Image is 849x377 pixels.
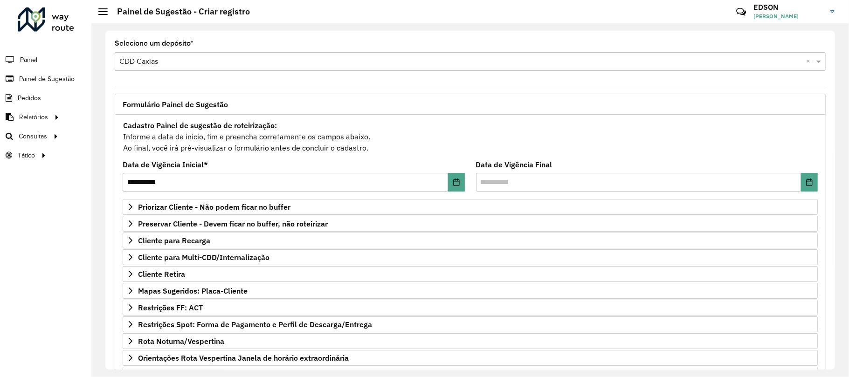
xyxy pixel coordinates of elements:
[138,304,203,311] span: Restrições FF: ACT
[123,266,818,282] a: Cliente Retira
[138,337,224,345] span: Rota Noturna/Vespertina
[138,270,185,278] span: Cliente Retira
[476,159,552,170] label: Data de Vigência Final
[123,119,818,154] div: Informe a data de inicio, fim e preencha corretamente os campos abaixo. Ao final, você irá pré-vi...
[731,2,751,22] a: Contato Rápido
[123,199,818,215] a: Priorizar Cliente - Não podem ficar no buffer
[123,350,818,366] a: Orientações Rota Vespertina Janela de horário extraordinária
[123,159,208,170] label: Data de Vigência Inicial
[138,287,248,295] span: Mapas Sugeridos: Placa-Cliente
[138,220,328,227] span: Preservar Cliente - Devem ficar no buffer, não roteirizar
[753,12,823,21] span: [PERSON_NAME]
[123,249,818,265] a: Cliente para Multi-CDD/Internalização
[138,321,372,328] span: Restrições Spot: Forma de Pagamento e Perfil de Descarga/Entrega
[19,131,47,141] span: Consultas
[123,333,818,349] a: Rota Noturna/Vespertina
[138,203,290,211] span: Priorizar Cliente - Não podem ficar no buffer
[123,101,228,108] span: Formulário Painel de Sugestão
[115,38,193,49] label: Selecione um depósito
[138,254,269,261] span: Cliente para Multi-CDD/Internalização
[753,3,823,12] h3: EDSON
[138,354,349,362] span: Orientações Rota Vespertina Janela de horário extraordinária
[123,121,277,130] strong: Cadastro Painel de sugestão de roteirização:
[20,55,37,65] span: Painel
[123,300,818,315] a: Restrições FF: ACT
[801,173,818,192] button: Choose Date
[123,233,818,248] a: Cliente para Recarga
[18,93,41,103] span: Pedidos
[123,216,818,232] a: Preservar Cliente - Devem ficar no buffer, não roteirizar
[19,74,75,84] span: Painel de Sugestão
[108,7,250,17] h2: Painel de Sugestão - Criar registro
[123,283,818,299] a: Mapas Sugeridos: Placa-Cliente
[18,151,35,160] span: Tático
[123,316,818,332] a: Restrições Spot: Forma de Pagamento e Perfil de Descarga/Entrega
[138,237,210,244] span: Cliente para Recarga
[19,112,48,122] span: Relatórios
[448,173,465,192] button: Choose Date
[806,56,814,67] span: Clear all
